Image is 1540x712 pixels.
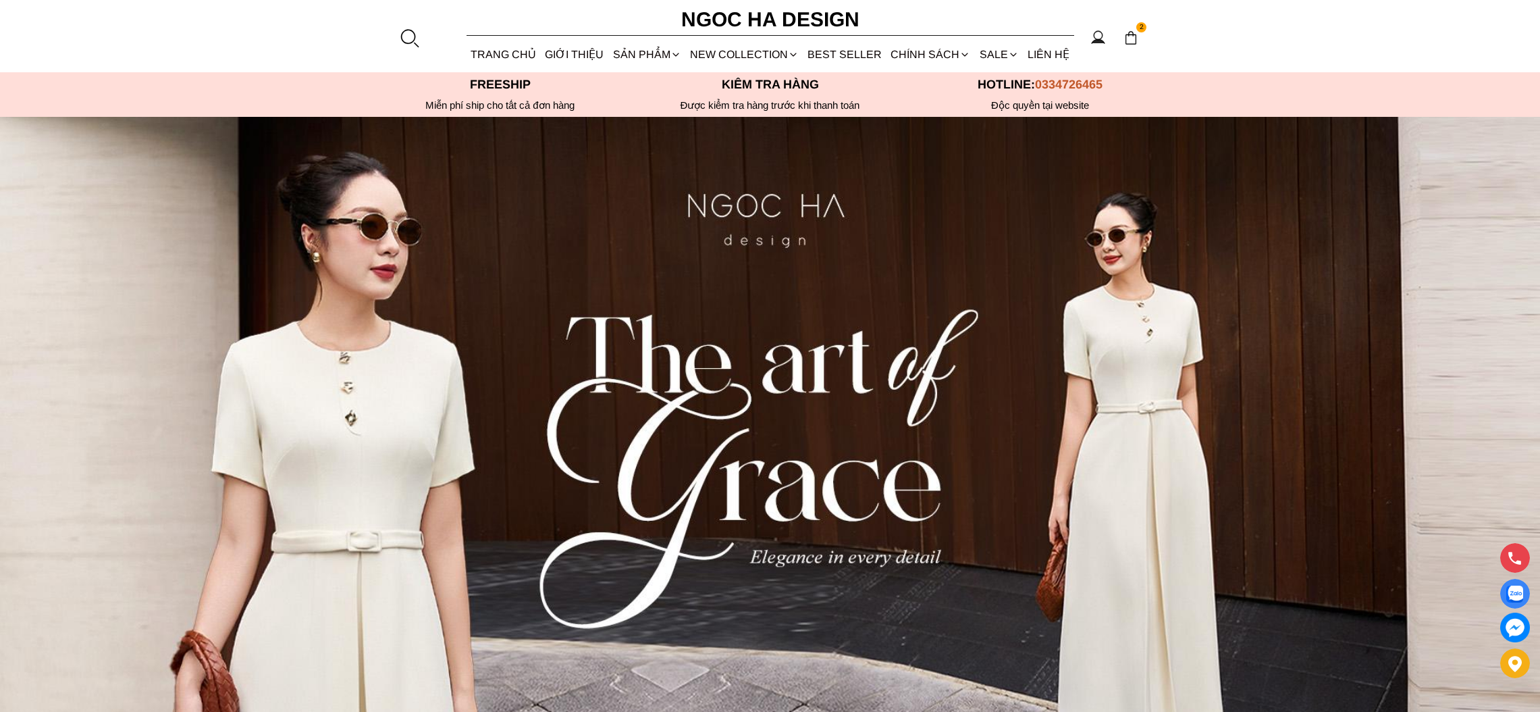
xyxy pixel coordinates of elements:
a: Ngoc Ha Design [669,3,872,36]
img: Display image [1506,586,1523,603]
span: 2 [1136,22,1147,33]
h6: Độc quyền tại website [905,99,1175,111]
a: TRANG CHỦ [467,36,541,72]
p: Được kiểm tra hàng trước khi thanh toán [635,99,905,111]
div: Miễn phí ship cho tất cả đơn hàng [365,99,635,111]
font: Kiểm tra hàng [722,78,819,91]
div: Chính sách [886,36,975,72]
p: Freeship [365,78,635,92]
div: SẢN PHẨM [608,36,685,72]
a: messenger [1500,613,1530,642]
a: LIÊN HỆ [1023,36,1073,72]
p: Hotline: [905,78,1175,92]
a: SALE [975,36,1023,72]
span: 0334726465 [1035,78,1103,91]
a: NEW COLLECTION [685,36,803,72]
a: Display image [1500,579,1530,609]
img: img-CART-ICON-ksit0nf1 [1123,30,1138,45]
a: BEST SELLER [803,36,886,72]
a: GIỚI THIỆU [541,36,608,72]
